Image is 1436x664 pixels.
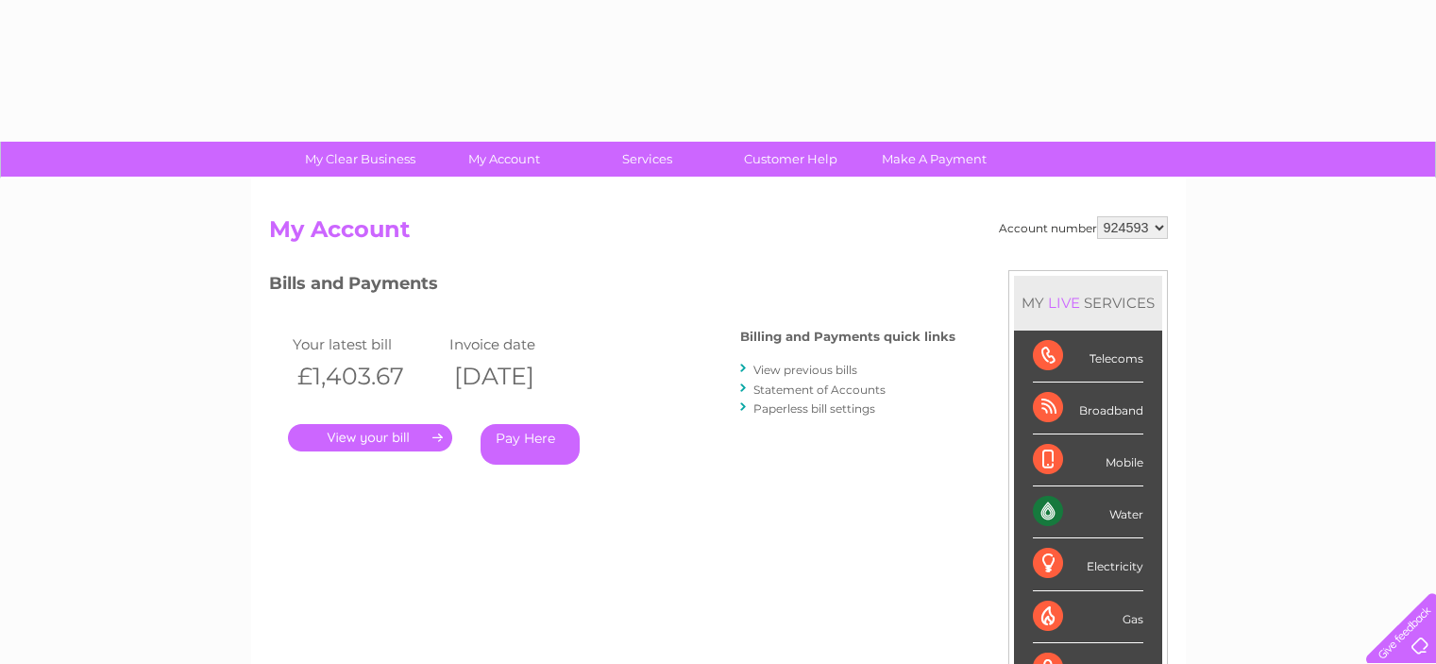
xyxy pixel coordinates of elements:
[1033,591,1143,643] div: Gas
[481,424,580,465] a: Pay Here
[282,142,438,177] a: My Clear Business
[1033,331,1143,383] div: Telecoms
[288,357,445,396] th: £1,403.67
[1033,383,1143,434] div: Broadband
[1014,276,1162,330] div: MY SERVICES
[1033,538,1143,590] div: Electricity
[713,142,869,177] a: Customer Help
[1033,486,1143,538] div: Water
[1044,294,1084,312] div: LIVE
[426,142,582,177] a: My Account
[269,270,955,303] h3: Bills and Payments
[753,401,875,416] a: Paperless bill settings
[569,142,725,177] a: Services
[288,332,445,357] td: Your latest bill
[445,357,601,396] th: [DATE]
[740,330,955,344] h4: Billing and Payments quick links
[856,142,1012,177] a: Make A Payment
[288,424,452,451] a: .
[753,383,886,397] a: Statement of Accounts
[445,332,601,357] td: Invoice date
[269,216,1168,252] h2: My Account
[753,363,857,377] a: View previous bills
[999,216,1168,239] div: Account number
[1033,434,1143,486] div: Mobile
